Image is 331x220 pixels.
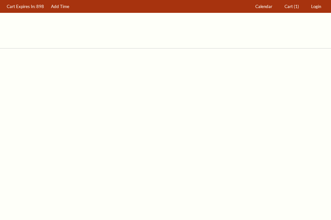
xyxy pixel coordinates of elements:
span: Cart Expires In: [7,4,35,9]
span: (1) [294,4,299,9]
a: Add Time [48,0,72,13]
span: Login [311,4,321,9]
a: Login [308,0,324,13]
a: Calendar [252,0,276,13]
span: Calendar [255,4,272,9]
span: Cart [284,4,293,9]
span: 898 [36,4,44,9]
a: Cart (1) [282,0,302,13]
